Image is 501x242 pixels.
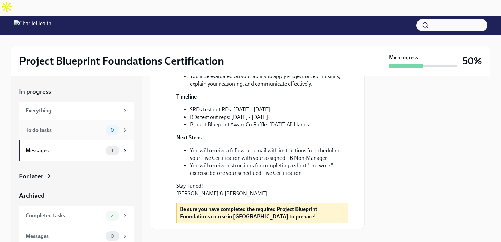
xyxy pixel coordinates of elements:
[107,233,118,239] span: 0
[107,127,118,133] span: 0
[19,206,134,226] a: Completed tasks2
[190,147,348,162] li: You will receive a follow-up email with instructions for scheduling your Live Certification with ...
[180,206,317,220] strong: Be sure you have completed the required Project Blueprint Foundations course in [GEOGRAPHIC_DATA]...
[19,140,134,161] a: Messages1
[19,191,134,200] a: Archived
[19,172,43,181] div: For later
[190,73,348,88] li: You’ll be evaluated on your ability to apply Project Blueprint skills, explain your reasoning, an...
[26,126,103,134] div: To do tasks
[19,102,134,120] a: Everything
[176,93,197,100] strong: Timeline
[26,232,103,240] div: Messages
[190,114,348,121] li: RDs test out reps: [DATE] - [DATE]
[19,87,134,96] a: In progress
[19,172,134,181] a: For later
[190,121,348,128] li: Project Blueprint AwardCo Raffle: [DATE] All Hands
[19,120,134,140] a: To do tasks0
[26,212,103,220] div: Completed tasks
[176,182,348,197] p: Stay Tuned! [PERSON_NAME] & [PERSON_NAME]
[107,148,118,153] span: 1
[389,54,418,61] strong: My progress
[190,106,348,114] li: SRDs test out RDs: [DATE] - [DATE]
[26,107,119,115] div: Everything
[107,213,118,218] span: 2
[190,162,348,177] li: You will receive instructions for completing a short "pre-work" exercise before your scheduled Li...
[14,20,51,31] img: CharlieHealth
[19,54,224,68] h2: Project Blueprint Foundations Certification
[176,134,202,141] strong: Next Steps
[26,147,103,154] div: Messages
[462,55,482,67] h3: 50%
